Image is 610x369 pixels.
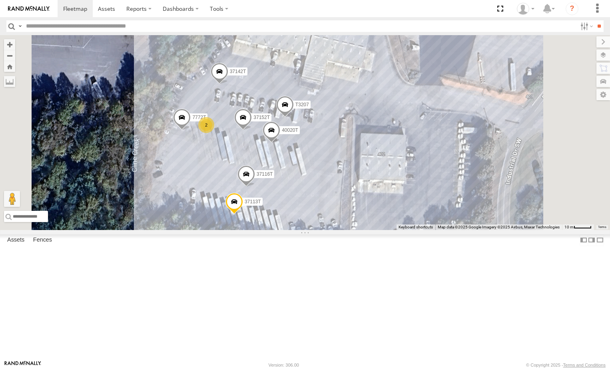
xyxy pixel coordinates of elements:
button: Keyboard shortcuts [399,224,433,230]
a: Visit our Website [4,361,41,369]
div: 2 [198,117,214,133]
label: Map Settings [596,89,610,100]
i: ? [566,2,578,15]
button: Zoom Home [4,61,15,72]
button: Drag Pegman onto the map to open Street View [4,191,20,207]
a: Terms (opens in new tab) [598,226,606,229]
button: Map Scale: 10 m per 41 pixels [562,224,594,230]
div: Dwight Wallace [514,3,537,15]
span: 37142T [230,69,246,75]
button: Zoom in [4,39,15,50]
div: © Copyright 2025 - [526,363,606,367]
span: 37113T [245,199,261,205]
label: Fences [29,234,56,246]
button: Zoom out [4,50,15,61]
div: Version: 306.00 [269,363,299,367]
a: Terms and Conditions [563,363,606,367]
label: Dock Summary Table to the Left [580,234,588,246]
img: rand-logo.svg [8,6,50,12]
label: Measure [4,76,15,87]
label: Assets [3,234,28,246]
label: Search Filter Options [577,20,594,32]
label: Search Query [17,20,23,32]
span: Map data ©2025 Google Imagery ©2025 Airbus, Maxar Technologies [438,225,560,229]
label: Hide Summary Table [596,234,604,246]
label: Dock Summary Table to the Right [588,234,596,246]
span: 37152T [253,115,270,120]
span: 40020T [282,128,298,133]
span: T3207 [295,102,309,107]
span: 37116T [257,172,273,177]
span: 7772T [192,115,206,120]
span: 10 m [564,225,574,229]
